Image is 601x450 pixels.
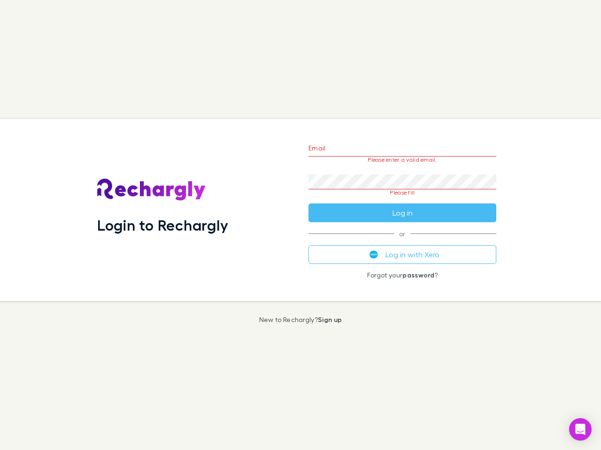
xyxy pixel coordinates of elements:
img: Rechargly's Logo [97,179,206,201]
button: Log in [308,203,496,222]
p: Forgot your ? [308,271,496,279]
p: New to Rechargly? [259,316,342,323]
a: Sign up [318,315,342,323]
p: Please enter a valid email. [308,157,496,163]
a: password [402,271,434,279]
p: Please fill [308,189,496,196]
div: Open Intercom Messenger [569,418,592,441]
img: Xero's logo [370,250,378,259]
button: Log in with Xero [308,245,496,264]
h1: Login to Rechargly [97,216,228,234]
